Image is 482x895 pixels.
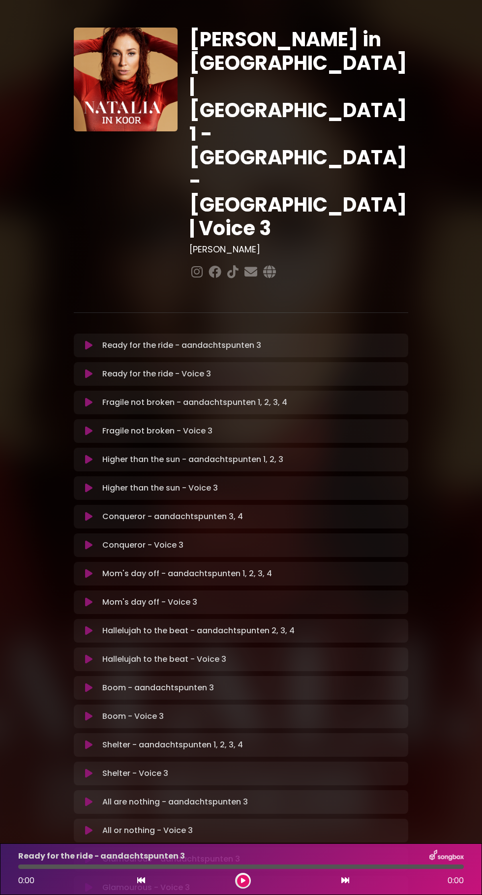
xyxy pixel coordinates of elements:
p: Shelter - Voice 3 [102,768,168,779]
p: Conqueror - Voice 3 [102,539,183,551]
h3: [PERSON_NAME] [189,244,408,255]
p: Ready for the ride - aandachtspunten 3 [18,850,185,862]
p: Boom - aandachtspunten 3 [102,682,214,694]
p: Hallelujah to the beat - aandachtspunten 2, 3, 4 [102,625,295,637]
p: Fragile not broken - aandachtspunten 1, 2, 3, 4 [102,397,287,408]
p: Conqueror - aandachtspunten 3, 4 [102,511,243,523]
p: All or nothing - Voice 3 [102,825,193,836]
p: Ready for the ride - aandachtspunten 3 [102,339,261,351]
p: Boom - Voice 3 [102,710,164,722]
span: 0:00 [18,875,34,886]
p: Fragile not broken - Voice 3 [102,425,212,437]
p: Hallelujah to the beat - Voice 3 [102,653,226,665]
p: All are nothing - aandachtspunten 3 [102,796,248,808]
p: Mom's day off - aandachtspunten 1, 2, 3, 4 [102,568,272,580]
img: YTVS25JmS9CLUqXqkEhs [74,28,178,131]
p: Higher than the sun - aandachtspunten 1, 2, 3 [102,454,283,465]
h1: [PERSON_NAME] in [GEOGRAPHIC_DATA] | [GEOGRAPHIC_DATA] 1 - [GEOGRAPHIC_DATA] - [GEOGRAPHIC_DATA] ... [189,28,408,240]
p: Mom's day off - Voice 3 [102,596,197,608]
p: Higher than the sun - Voice 3 [102,482,218,494]
p: Shelter - aandachtspunten 1, 2, 3, 4 [102,739,243,751]
p: Ready for the ride - Voice 3 [102,368,211,380]
img: songbox-logo-white.png [429,850,464,863]
span: 0:00 [448,875,464,887]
